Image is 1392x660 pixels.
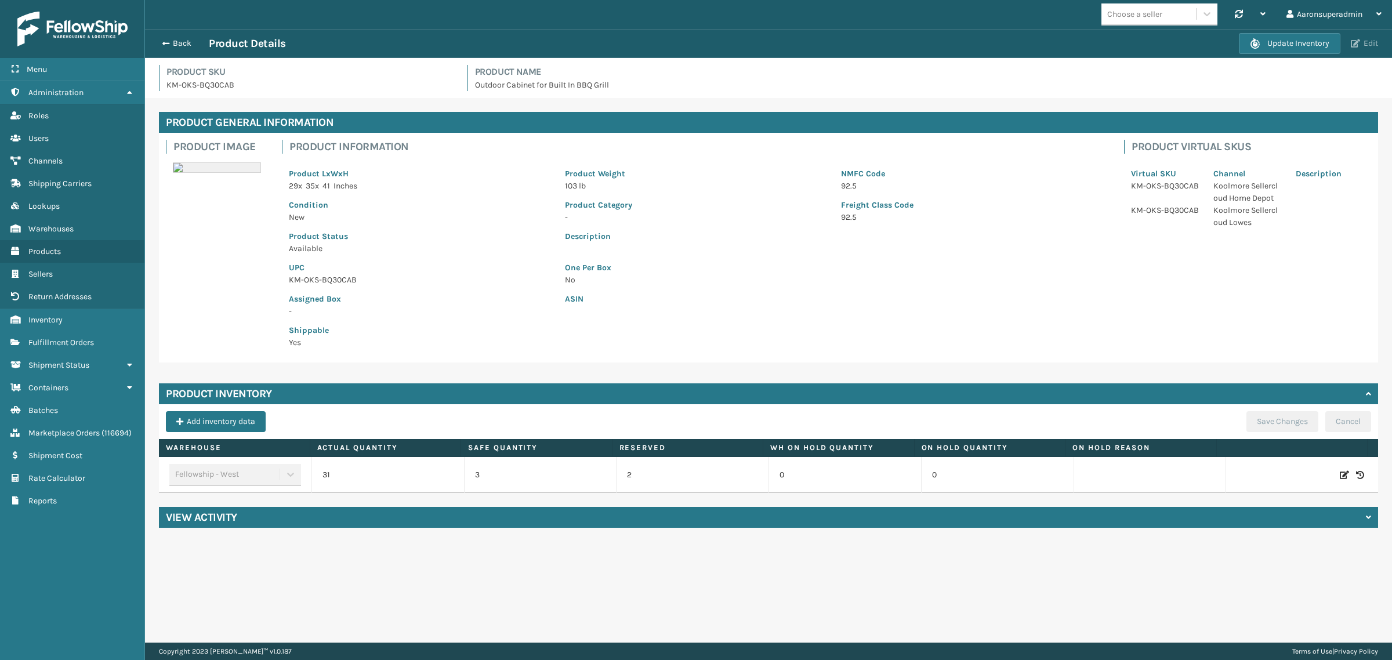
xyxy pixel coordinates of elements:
label: Safe Quantity [468,443,605,453]
h3: Product Details [209,37,286,50]
a: Privacy Policy [1334,647,1378,655]
p: KM-OKS-BQ30CAB [289,274,551,286]
p: Product Status [289,230,551,242]
h4: Product Name [475,65,1379,79]
label: Warehouse [166,443,303,453]
button: Edit [1347,38,1382,49]
span: Batches [28,405,58,415]
span: Fulfillment Orders [28,338,94,347]
p: - [565,211,827,223]
span: Administration [28,88,84,97]
button: Update Inventory [1239,33,1340,54]
h4: Product Image [173,140,268,154]
p: Description [1296,168,1364,180]
p: Product LxWxH [289,168,551,180]
img: logo [17,12,128,46]
label: WH On hold quantity [770,443,907,453]
p: Koolmore Sellercloud Home Depot [1213,180,1282,204]
span: Inventory [28,315,63,325]
td: 31 [311,457,464,493]
p: Product Weight [565,168,827,180]
span: Sellers [28,269,53,279]
img: 51104088640_40f294f443_o-scaled-700x700.jpg [173,162,261,173]
span: 35 x [306,181,319,191]
label: On Hold Reason [1072,443,1209,453]
h4: Product Information [289,140,1110,154]
a: Terms of Use [1292,647,1332,655]
label: Reserved [619,443,756,453]
span: Shipment Cost [28,451,82,460]
p: - [289,305,551,317]
span: Warehouses [28,224,74,234]
td: 3 [464,457,617,493]
h4: Product Inventory [166,387,272,401]
span: Inches [333,181,357,191]
span: ( 116694 ) [101,428,132,438]
p: One Per Box [565,262,1103,274]
button: Add inventory data [166,411,266,432]
span: Marketplace Orders [28,428,100,438]
p: Virtual SKU [1131,168,1199,180]
h4: View Activity [166,510,237,524]
button: Save Changes [1246,411,1318,432]
span: 41 [322,181,330,191]
td: 0 [768,457,921,493]
span: Users [28,133,49,143]
button: Back [155,38,209,49]
span: Reports [28,496,57,506]
span: Lookups [28,201,60,211]
i: Edit [1340,469,1349,481]
label: Actual Quantity [317,443,454,453]
p: Koolmore Sellercloud Lowes [1213,204,1282,229]
h4: Product Virtual SKUs [1132,140,1371,154]
p: Available [289,242,551,255]
span: Products [28,246,61,256]
span: Shipping Carriers [28,179,92,188]
p: 92.5 [841,180,1103,192]
h4: Product General Information [159,112,1378,133]
span: Roles [28,111,49,121]
td: 0 [921,457,1074,493]
p: Yes [289,336,551,349]
p: New [289,211,551,223]
span: 103 lb [565,181,586,191]
p: NMFC Code [841,168,1103,180]
div: | [1292,643,1378,660]
p: Description [565,230,1103,242]
span: Rate Calculator [28,473,85,483]
span: Shipment Status [28,360,89,370]
p: Freight Class Code [841,199,1103,211]
p: No [565,274,1103,286]
div: Choose a seller [1107,8,1162,20]
p: Assigned Box [289,293,551,305]
span: Return Addresses [28,292,92,302]
p: Copyright 2023 [PERSON_NAME]™ v 1.0.187 [159,643,292,660]
p: KM-OKS-BQ30CAB [166,79,454,91]
p: Channel [1213,168,1282,180]
i: Inventory History [1356,469,1364,481]
h4: Product SKU [166,65,454,79]
span: 29 x [289,181,302,191]
p: ASIN [565,293,1103,305]
p: 2 [627,469,758,481]
label: On Hold Quantity [922,443,1058,453]
p: UPC [289,262,551,274]
p: KM-OKS-BQ30CAB [1131,180,1199,192]
span: Containers [28,383,68,393]
p: Outdoor Cabinet for Built In BBQ Grill [475,79,1379,91]
p: Product Category [565,199,827,211]
span: Channels [28,156,63,166]
p: 92.5 [841,211,1103,223]
button: Cancel [1325,411,1371,432]
p: KM-OKS-BQ30CAB [1131,204,1199,216]
p: Shippable [289,324,551,336]
span: Menu [27,64,47,74]
p: Condition [289,199,551,211]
